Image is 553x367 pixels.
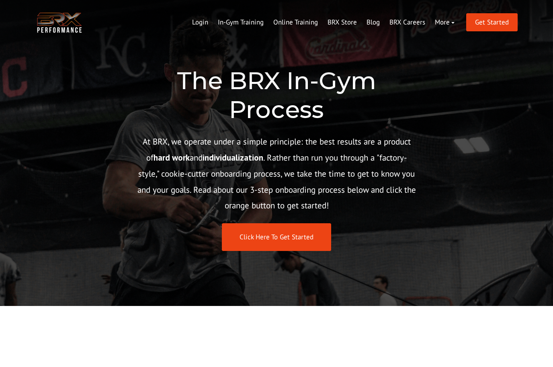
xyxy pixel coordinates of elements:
strong: hard work [154,152,190,163]
div: Navigation Menu [187,13,459,32]
a: Get Started [466,13,518,31]
a: In-Gym Training [213,13,268,32]
a: Online Training [268,13,323,32]
strong: individualization [203,152,263,163]
a: Click Here To Get Started [222,223,331,251]
span: At BRX, we operate under a simple principle: the best results are a product of and . Rather than ... [137,136,416,211]
a: Login [187,13,213,32]
img: BRX Transparent Logo-2 [35,10,84,35]
span: The BRX In-Gym Process [177,66,376,124]
a: BRX Store [323,13,362,32]
a: BRX Careers [385,13,430,32]
a: Blog [362,13,385,32]
a: More [430,13,459,32]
